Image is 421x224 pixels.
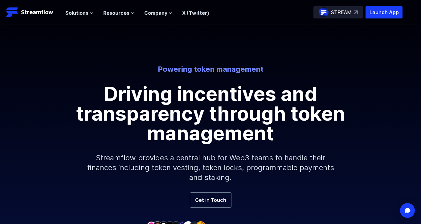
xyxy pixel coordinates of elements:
a: STREAM [313,6,363,18]
p: Streamflow provides a central hub for Web3 teams to handle their finances including token vesting... [78,143,343,192]
span: Solutions [65,9,88,17]
img: streamflow-logo-circle.png [319,7,329,17]
p: Powering token management [40,64,381,74]
img: Streamflow Logo [6,6,18,18]
a: Get in Touch [190,192,231,208]
button: Launch App [366,6,403,18]
button: Resources [103,9,134,17]
p: Streamflow [21,8,53,17]
span: Resources [103,9,129,17]
h1: Driving incentives and transparency through token management [72,84,349,143]
button: Solutions [65,9,93,17]
p: STREAM [331,9,352,16]
div: Open Intercom Messenger [400,203,415,218]
img: top-right-arrow.svg [354,10,358,14]
button: Company [144,9,172,17]
span: Company [144,9,167,17]
a: X (Twitter) [182,10,209,16]
a: Streamflow [6,6,59,18]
